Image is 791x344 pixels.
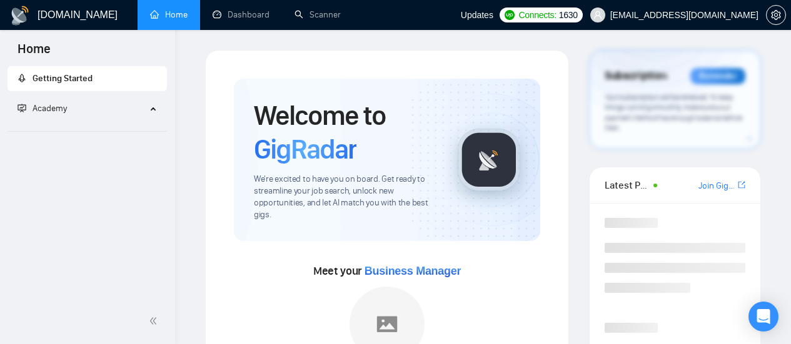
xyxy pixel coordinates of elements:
[505,10,515,20] img: upwork-logo.png
[8,66,167,91] li: Getting Started
[605,66,667,87] span: Subscription
[254,132,356,166] span: GigRadar
[748,302,778,332] div: Open Intercom Messenger
[518,8,556,22] span: Connects:
[698,179,735,193] a: Join GigRadar Slack Community
[738,179,745,191] a: export
[365,265,461,277] span: Business Manager
[18,74,26,82] span: rocket
[766,5,786,25] button: setting
[18,104,26,112] span: fund-projection-screen
[8,126,167,134] li: Academy Homepage
[254,174,438,221] span: We're excited to have you on board. Get ready to streamline your job search, unlock new opportuni...
[690,68,745,84] div: Reminder
[18,103,67,114] span: Academy
[605,177,650,193] span: Latest Posts from the GigRadar Community
[150,9,188,20] a: homeHome
[149,315,161,327] span: double-left
[213,9,270,20] a: dashboardDashboard
[766,10,786,20] a: setting
[461,10,493,20] span: Updates
[295,9,341,20] a: searchScanner
[605,92,742,133] span: Your subscription will be renewed. To keep things running smoothly, make sure your payment method...
[559,8,578,22] span: 1630
[33,73,93,84] span: Getting Started
[767,10,785,20] span: setting
[458,129,520,191] img: gigradar-logo.png
[33,103,67,114] span: Academy
[254,99,438,166] h1: Welcome to
[8,40,61,66] span: Home
[593,11,602,19] span: user
[313,264,461,278] span: Meet your
[10,6,30,26] img: logo
[738,180,745,190] span: export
